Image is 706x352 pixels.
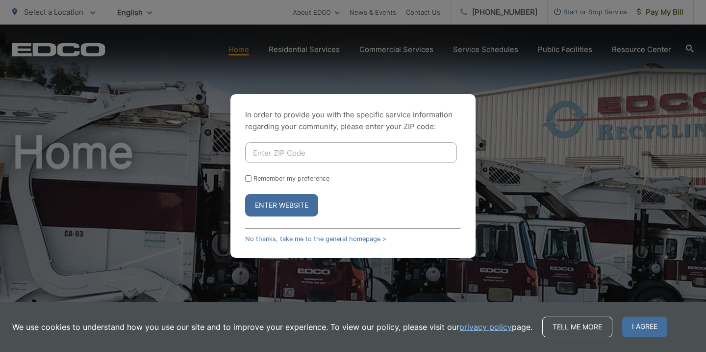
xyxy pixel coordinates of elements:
[459,321,512,333] a: privacy policy
[622,317,667,337] span: I agree
[253,175,329,182] label: Remember my preference
[245,142,457,163] input: Enter ZIP Code
[245,109,461,133] p: In order to provide you with the specific service information regarding your community, please en...
[245,194,318,217] button: Enter Website
[542,317,612,337] a: Tell me more
[245,235,386,243] a: No thanks, take me to the general homepage >
[12,321,532,333] p: We use cookies to understand how you use our site and to improve your experience. To view our pol...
